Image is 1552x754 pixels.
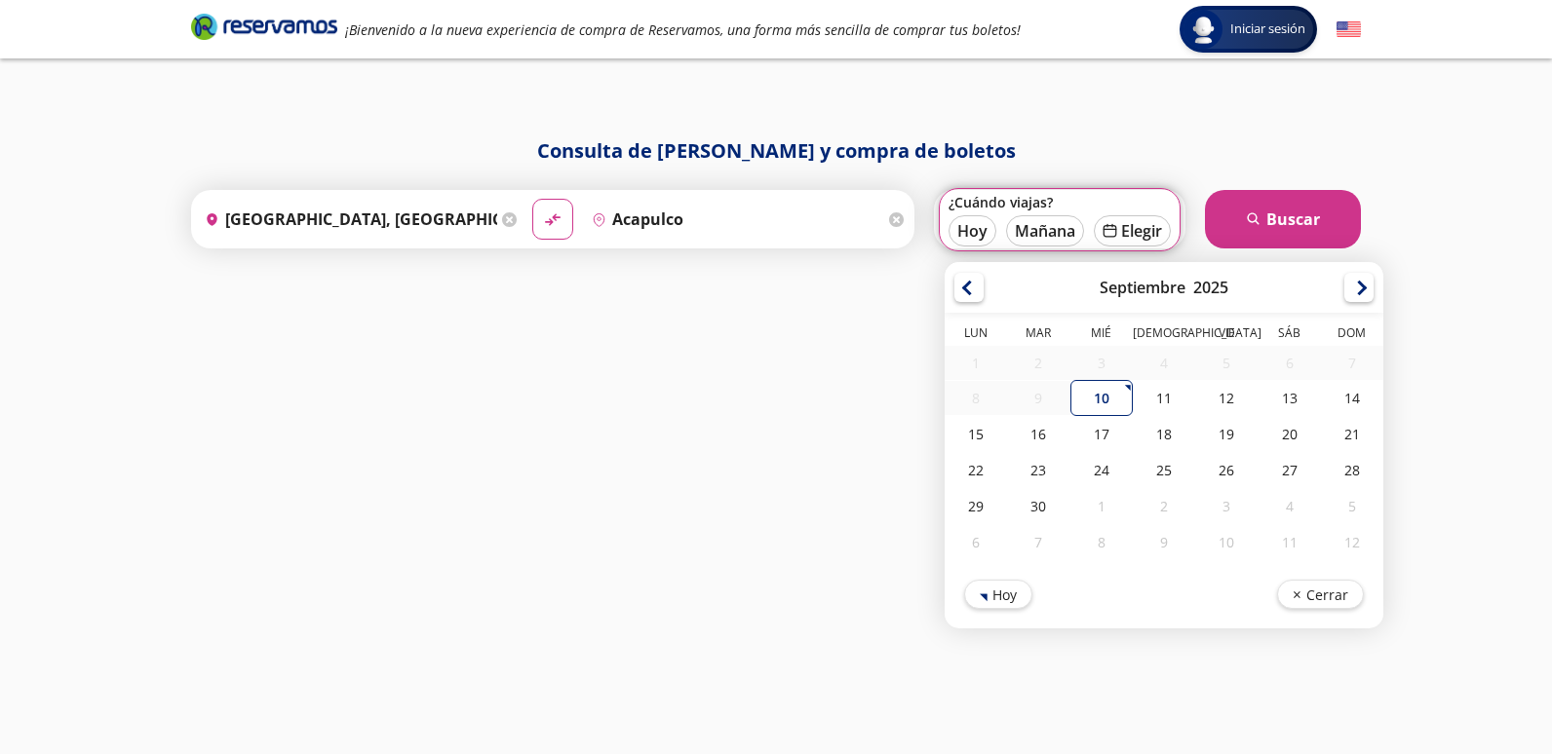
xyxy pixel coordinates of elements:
[1321,380,1383,416] div: 14-Sep-25
[1195,346,1258,380] div: 05-Sep-25
[1205,190,1361,248] button: Buscar
[1258,488,1320,524] div: 04-Oct-25
[1258,346,1320,380] div: 06-Sep-25
[197,195,497,244] input: Buscar Origen
[1222,19,1313,39] span: Iniciar sesión
[191,12,337,41] i: Brand Logo
[584,195,884,244] input: Buscar Destino
[1070,346,1133,380] div: 03-Sep-25
[1195,524,1258,560] div: 10-Oct-25
[1277,580,1364,609] button: Cerrar
[1133,488,1195,524] div: 02-Oct-25
[1321,488,1383,524] div: 05-Oct-25
[945,346,1007,380] div: 01-Sep-25
[1193,277,1228,298] div: 2025
[1133,524,1195,560] div: 09-Oct-25
[1321,524,1383,560] div: 12-Oct-25
[345,20,1021,39] em: ¡Bienvenido a la nueva experiencia de compra de Reservamos, una forma más sencilla de comprar tus...
[191,12,337,47] a: Brand Logo
[1321,452,1383,488] div: 28-Sep-25
[1133,380,1195,416] div: 11-Sep-25
[945,488,1007,524] div: 29-Sep-25
[945,416,1007,452] div: 15-Sep-25
[1007,381,1069,415] div: 09-Sep-25
[1070,380,1133,416] div: 10-Sep-25
[1195,380,1258,416] div: 12-Sep-25
[949,193,1171,211] label: ¿Cuándo viajas?
[1195,324,1258,346] th: Viernes
[945,452,1007,488] div: 22-Sep-25
[945,381,1007,415] div: 08-Sep-25
[1007,416,1069,452] div: 16-Sep-25
[1258,324,1320,346] th: Sábado
[1133,416,1195,452] div: 18-Sep-25
[1094,215,1171,246] button: Elegir
[1258,380,1320,416] div: 13-Sep-25
[1133,452,1195,488] div: 25-Sep-25
[191,136,1361,166] h1: Consulta de [PERSON_NAME] y compra de boletos
[1258,524,1320,560] div: 11-Oct-25
[1195,416,1258,452] div: 19-Sep-25
[1321,416,1383,452] div: 21-Sep-25
[945,324,1007,346] th: Lunes
[964,580,1032,609] button: Hoy
[945,524,1007,560] div: 06-Oct-25
[1006,215,1084,246] button: Mañana
[1070,524,1133,560] div: 08-Oct-25
[1007,324,1069,346] th: Martes
[1133,346,1195,380] div: 04-Sep-25
[1007,524,1069,560] div: 07-Oct-25
[1258,452,1320,488] div: 27-Sep-25
[1258,416,1320,452] div: 20-Sep-25
[1195,452,1258,488] div: 26-Sep-25
[1007,346,1069,380] div: 02-Sep-25
[1195,488,1258,524] div: 03-Oct-25
[1100,277,1185,298] div: Septiembre
[1070,452,1133,488] div: 24-Sep-25
[1070,488,1133,524] div: 01-Oct-25
[1321,346,1383,380] div: 07-Sep-25
[1007,452,1069,488] div: 23-Sep-25
[1070,324,1133,346] th: Miércoles
[1133,324,1195,346] th: Jueves
[949,215,996,246] button: Hoy
[1321,324,1383,346] th: Domingo
[1007,488,1069,524] div: 30-Sep-25
[1070,416,1133,452] div: 17-Sep-25
[1337,18,1361,42] button: English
